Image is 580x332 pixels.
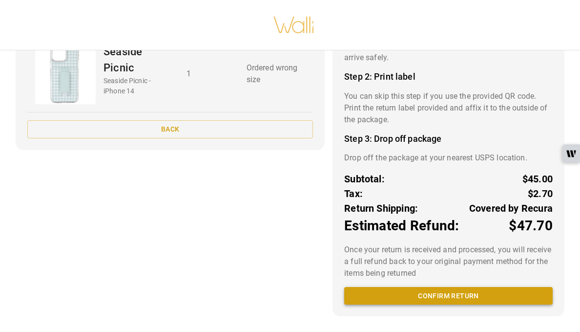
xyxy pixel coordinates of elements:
p: Once your return is received and processed, you will receive a full refund back to your original ... [344,244,553,279]
p: $2.70 [528,186,553,201]
p: You can skip this step if you use the provided QR code. Print the return label provided and affix... [344,90,553,126]
p: Drop off the package at your nearest USPS location. [344,152,553,164]
p: Tax: [344,186,363,201]
p: Return Shipping: [344,201,418,216]
h4: Step 3: Drop off package [344,133,553,144]
h4: Step 2: Print label [344,71,553,82]
p: 1 [186,68,231,80]
p: Ordered wrong size [247,62,306,86]
p: Covered by Recura [469,201,553,216]
p: Estimated Refund: [344,216,459,236]
img: walli-inc.myshopify.com [273,4,315,46]
p: Subtotal: [344,172,385,186]
button: Back [27,120,313,138]
p: Seaside Picnic - iPhone 14 [104,76,171,96]
p: Seaside Picnic [104,44,171,76]
p: $45.00 [522,172,553,186]
p: $47.70 [509,216,553,236]
button: Confirm return [344,287,553,305]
